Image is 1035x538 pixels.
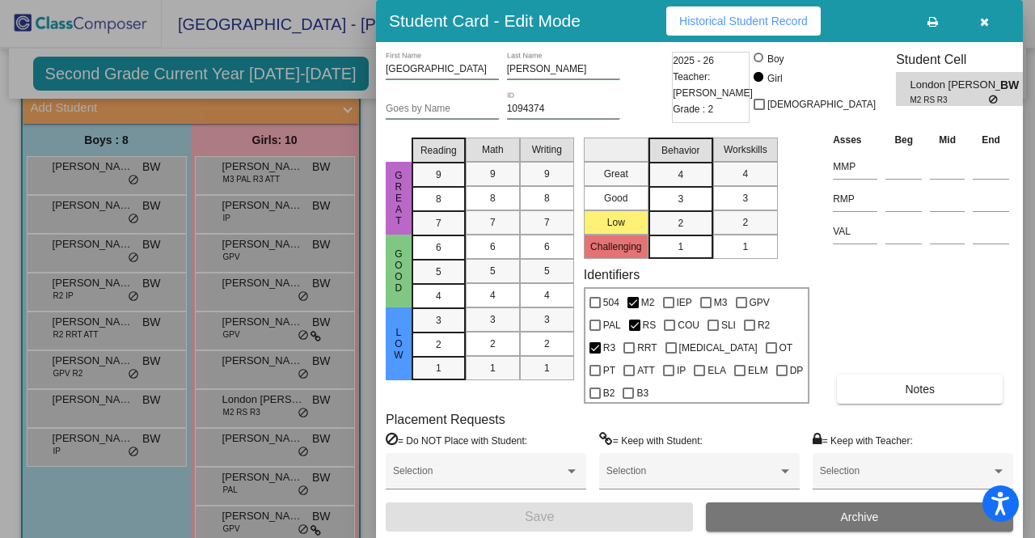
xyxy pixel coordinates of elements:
[1000,77,1023,94] span: BW
[482,142,504,157] span: Math
[721,316,736,335] span: SLI
[436,192,441,206] span: 8
[666,6,821,36] button: Historical Student Record
[603,338,615,358] span: R3
[490,167,496,181] span: 9
[436,265,441,279] span: 5
[742,239,748,254] span: 1
[678,216,683,231] span: 2
[714,293,728,312] span: M3
[544,264,550,278] span: 5
[544,312,550,327] span: 3
[767,71,783,86] div: Girl
[544,361,550,375] span: 1
[490,288,496,303] span: 4
[532,142,562,157] span: Writing
[391,248,406,294] span: Good
[637,338,657,358] span: RRT
[673,101,713,117] span: Grade : 2
[910,94,989,106] span: M2 RS R3
[436,313,441,328] span: 3
[544,167,550,181] span: 9
[436,289,441,303] span: 4
[544,288,550,303] span: 4
[436,240,441,255] span: 6
[708,361,726,380] span: ELA
[603,293,619,312] span: 504
[544,215,550,230] span: 7
[603,316,621,335] span: PAL
[790,361,804,380] span: DP
[599,432,703,448] label: = Keep with Student:
[678,192,683,206] span: 3
[544,191,550,205] span: 8
[636,383,648,403] span: B3
[420,143,457,158] span: Reading
[436,361,441,375] span: 1
[436,216,441,231] span: 7
[584,267,640,282] label: Identifiers
[490,264,496,278] span: 5
[742,167,748,181] span: 4
[643,316,657,335] span: RS
[391,170,406,227] span: Great
[813,432,913,448] label: = Keep with Teacher:
[386,104,499,115] input: goes by name
[910,77,1000,94] span: London [PERSON_NAME]
[926,131,969,149] th: Mid
[748,361,768,380] span: ELM
[436,337,441,352] span: 2
[386,412,505,427] label: Placement Requests
[673,53,714,69] span: 2025 - 26
[742,191,748,205] span: 3
[389,11,581,31] h3: Student Card - Edit Mode
[490,239,496,254] span: 6
[490,191,496,205] span: 8
[837,375,1003,404] button: Notes
[678,316,699,335] span: COU
[679,338,758,358] span: [MEDICAL_DATA]
[969,131,1013,149] th: End
[490,361,496,375] span: 1
[833,219,877,244] input: assessment
[490,337,496,351] span: 2
[742,215,748,230] span: 2
[706,502,1013,532] button: Archive
[724,142,767,157] span: Workskills
[525,510,554,523] span: Save
[603,361,615,380] span: PT
[544,239,550,254] span: 6
[603,383,615,403] span: B2
[833,187,877,211] input: assessment
[641,293,655,312] span: M2
[678,167,683,182] span: 4
[750,293,770,312] span: GPV
[386,432,527,448] label: = Do NOT Place with Student:
[779,338,793,358] span: OT
[661,143,699,158] span: Behavior
[507,104,620,115] input: Enter ID
[673,69,753,101] span: Teacher: [PERSON_NAME]
[637,361,655,380] span: ATT
[678,239,683,254] span: 1
[841,510,879,523] span: Archive
[391,327,406,361] span: Low
[905,383,935,396] span: Notes
[386,502,693,532] button: Save
[679,15,808,28] span: Historical Student Record
[436,167,441,182] span: 9
[490,215,496,230] span: 7
[881,131,926,149] th: Beg
[677,293,692,312] span: IEP
[767,95,876,114] span: [DEMOGRAPHIC_DATA]
[767,52,784,66] div: Boy
[758,316,770,335] span: R2
[677,361,686,380] span: IP
[544,337,550,351] span: 2
[829,131,881,149] th: Asses
[833,155,877,179] input: assessment
[490,312,496,327] span: 3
